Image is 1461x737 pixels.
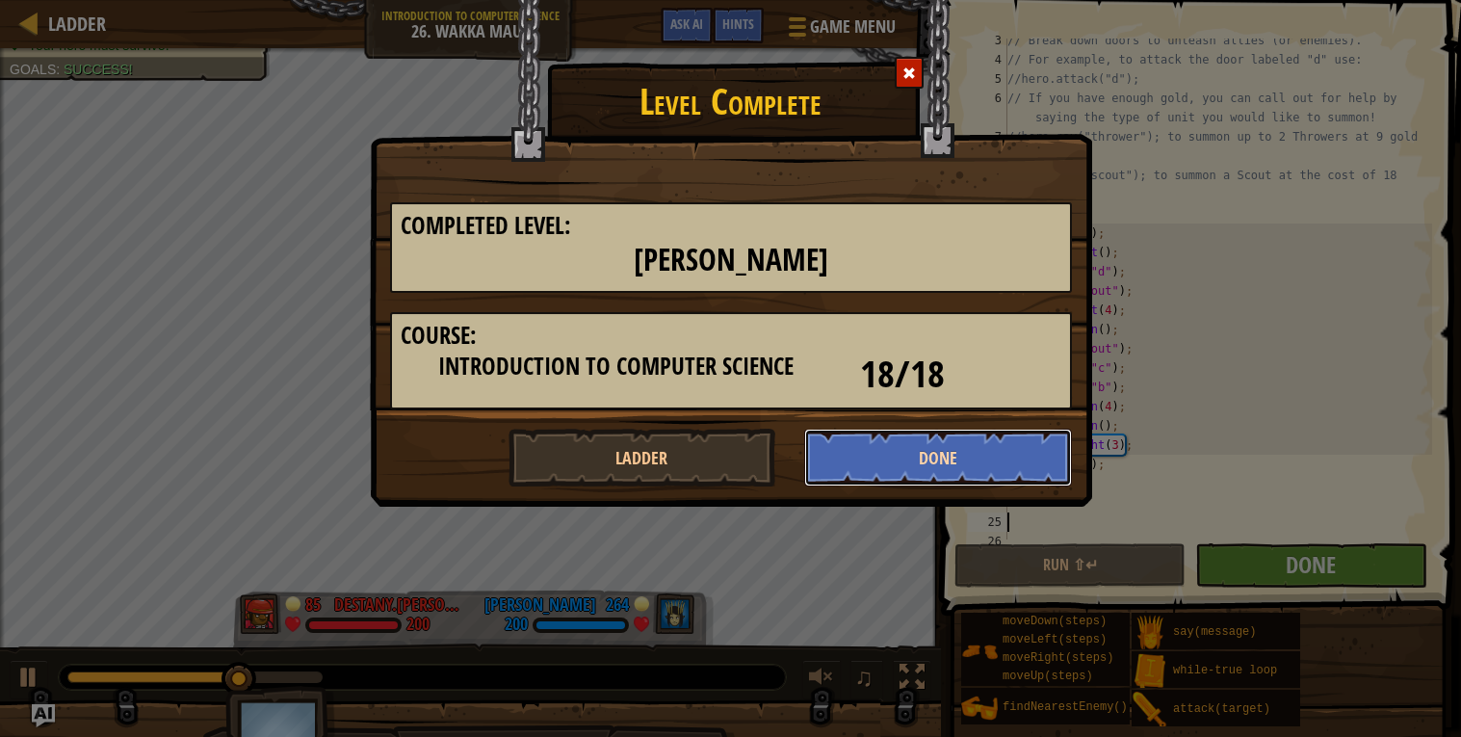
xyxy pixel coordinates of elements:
h3: Course: [401,323,1061,349]
h1: Level Complete [371,71,1091,121]
button: Ladder [509,429,776,487]
span: 18/18 [860,348,945,399]
h3: Introduction to Computer Science [401,354,831,380]
h3: Completed Level: [401,213,1061,239]
button: Done [804,429,1072,487]
h2: [PERSON_NAME] [401,244,1061,277]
